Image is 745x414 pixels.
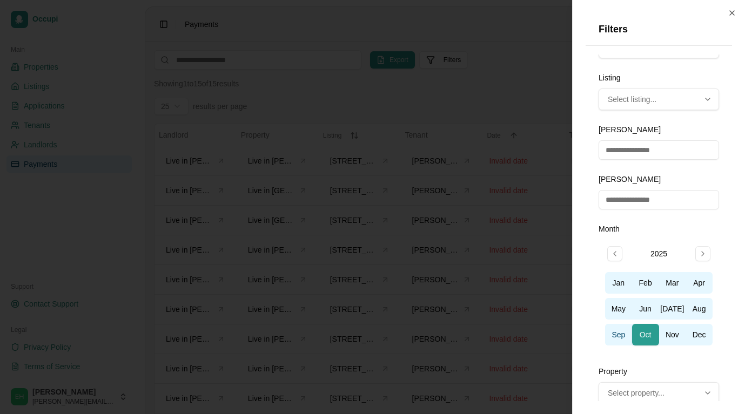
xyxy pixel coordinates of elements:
[599,367,627,376] label: Property
[650,248,667,259] div: 2025
[632,298,659,320] button: Jun
[686,298,713,320] button: Aug
[659,298,686,320] button: [DATE]
[659,272,686,294] button: Mar
[599,382,719,404] button: Multi-select: 0 of 25 options selected. Select property...
[605,298,632,320] button: May
[599,225,620,233] label: Month
[599,175,661,184] label: [PERSON_NAME]
[608,388,665,398] span: Select property...
[605,324,632,345] button: Sep
[599,89,719,110] button: Multi-select: 0 of 124 options selected. Select listing...
[599,73,620,82] label: Listing
[605,272,632,294] button: Jan
[632,324,659,345] button: Oct
[659,324,686,345] button: Nov
[599,22,719,37] h2: Filters
[599,125,661,134] label: [PERSON_NAME]
[608,94,656,105] span: Select listing...
[632,272,659,294] button: Feb
[686,324,713,345] button: Dec
[686,272,713,294] button: Apr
